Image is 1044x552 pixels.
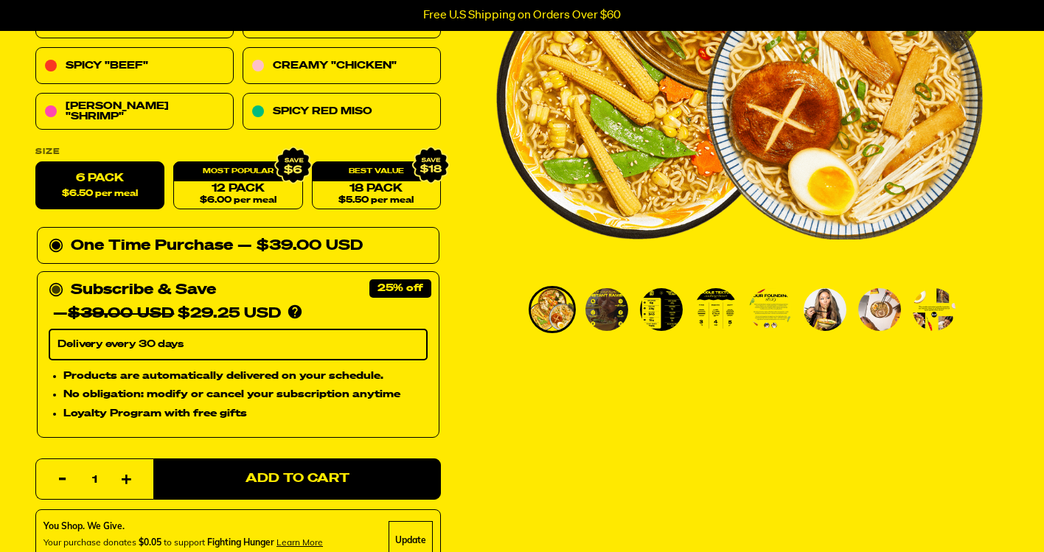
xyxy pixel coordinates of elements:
a: 18 Pack$5.50 per meal [312,162,441,210]
li: Go to slide 4 [692,286,739,333]
img: Variety Vol. 2 [804,288,846,331]
span: $5.50 per meal [338,196,414,206]
li: Go to slide 3 [638,286,685,333]
span: $6.00 per meal [200,196,276,206]
li: No obligation: modify or cancel your subscription anytime [63,387,428,403]
li: Go to slide 1 [529,286,576,333]
span: $6.50 per meal [62,189,138,199]
img: Variety Vol. 2 [858,288,901,331]
li: Go to slide 6 [801,286,849,333]
a: Spicy "Beef" [35,48,234,85]
div: You Shop. We Give. [43,520,323,533]
span: $0.05 [139,537,161,548]
li: Products are automatically delivered on your schedule. [63,368,428,384]
a: Spicy Red Miso [243,94,441,130]
img: Variety Vol. 2 [531,288,574,331]
div: One Time Purchase [49,234,428,258]
div: Subscribe & Save [71,279,216,302]
img: Variety Vol. 2 [640,288,683,331]
li: Go to slide 7 [856,286,903,333]
li: Go to slide 2 [583,286,630,333]
a: 12 Pack$6.00 per meal [173,162,302,210]
label: 6 Pack [35,162,164,210]
p: Free U.S Shipping on Orders Over $60 [423,9,621,22]
img: Variety Vol. 2 [695,288,737,331]
del: $39.00 USD [68,307,174,321]
img: Variety Vol. 2 [913,288,956,331]
li: Loyalty Program with free gifts [63,406,428,422]
span: Add to Cart [246,473,349,486]
img: Variety Vol. 2 [749,288,792,331]
input: quantity [45,459,145,500]
span: Learn more about donating [276,537,323,548]
span: to support [164,537,205,548]
span: Fighting Hunger [207,537,274,548]
a: Creamy "Chicken" [243,48,441,85]
button: Add to Cart [153,458,441,500]
iframe: Marketing Popup [7,461,93,545]
div: — $39.00 USD [237,234,363,258]
label: Size [35,148,441,156]
a: [PERSON_NAME] "Shrimp" [35,94,234,130]
div: PDP main carousel thumbnails [496,286,983,333]
img: Variety Vol. 2 [585,288,628,331]
li: Go to slide 8 [911,286,958,333]
select: Subscribe & Save —$39.00 USD$29.25 USD Products are automatically delivered on your schedule. No ... [49,329,428,360]
li: Go to slide 5 [747,286,794,333]
div: — $29.25 USD [53,302,281,326]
